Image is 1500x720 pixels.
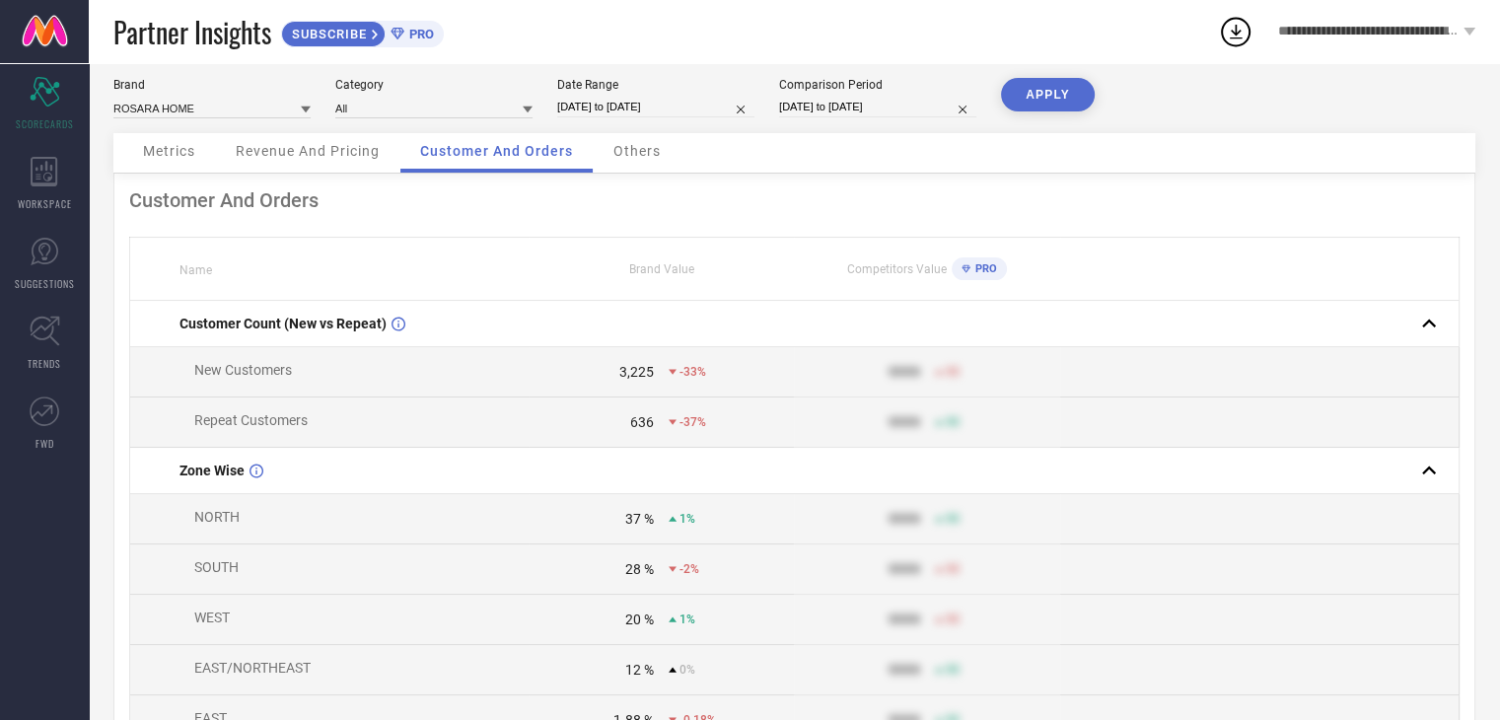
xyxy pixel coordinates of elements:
span: -33% [679,365,706,379]
span: 1% [679,512,695,526]
span: TRENDS [28,356,61,371]
span: Customer And Orders [420,143,573,159]
div: 3,225 [619,364,654,380]
span: Competitors Value [847,262,947,276]
span: Brand Value [629,262,694,276]
span: PRO [970,262,997,275]
span: 50 [946,512,960,526]
span: Zone Wise [179,463,245,478]
div: Customer And Orders [129,188,1460,212]
span: WEST [194,610,230,625]
div: Category [335,78,533,92]
div: Comparison Period [779,78,976,92]
span: Metrics [143,143,195,159]
div: 9999 [889,662,920,678]
span: 50 [946,365,960,379]
div: 12 % [625,662,654,678]
input: Select comparison period [779,97,976,117]
span: SOUTH [194,559,239,575]
input: Select date range [557,97,754,117]
span: 50 [946,663,960,677]
span: WORKSPACE [18,196,72,211]
span: PRO [404,27,434,41]
div: Date Range [557,78,754,92]
button: APPLY [1001,78,1095,111]
span: 0% [679,663,695,677]
div: 9999 [889,511,920,527]
span: FWD [36,436,54,451]
div: 9999 [889,364,920,380]
div: 9999 [889,414,920,430]
div: 20 % [625,612,654,627]
div: Brand [113,78,311,92]
span: SUBSCRIBE [282,27,372,41]
span: EAST/NORTHEAST [194,660,311,676]
span: 50 [946,562,960,576]
span: 50 [946,612,960,626]
a: SUBSCRIBEPRO [281,16,444,47]
span: Revenue And Pricing [236,143,380,159]
span: SUGGESTIONS [15,276,75,291]
span: Repeat Customers [194,412,308,428]
span: SCORECARDS [16,116,74,131]
div: 28 % [625,561,654,577]
span: Partner Insights [113,12,271,52]
div: 636 [630,414,654,430]
span: -2% [679,562,699,576]
span: -37% [679,415,706,429]
span: New Customers [194,362,292,378]
div: Open download list [1218,14,1253,49]
span: NORTH [194,509,240,525]
span: Name [179,263,212,277]
span: 50 [946,415,960,429]
span: Others [613,143,661,159]
div: 37 % [625,511,654,527]
span: Customer Count (New vs Repeat) [179,316,387,331]
span: 1% [679,612,695,626]
div: 9999 [889,561,920,577]
div: 9999 [889,612,920,627]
